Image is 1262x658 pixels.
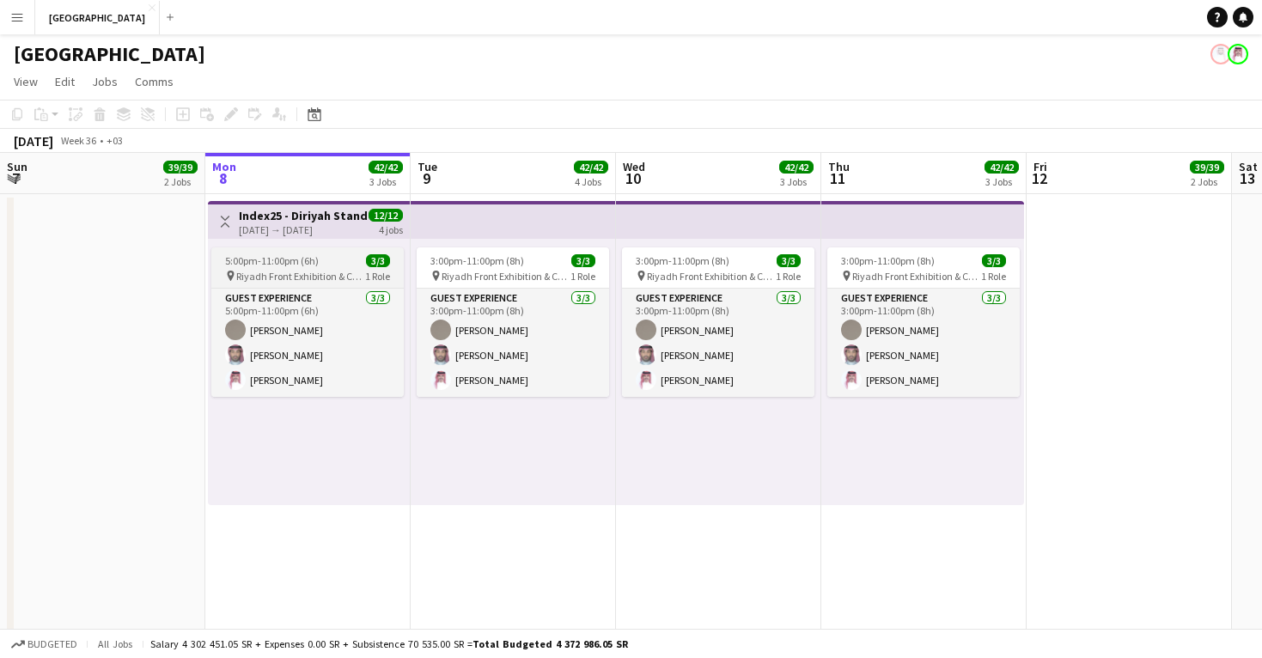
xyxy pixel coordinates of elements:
[776,270,801,283] span: 1 Role
[571,254,595,267] span: 3/3
[48,70,82,93] a: Edit
[27,638,77,650] span: Budgeted
[417,247,609,397] app-job-card: 3:00pm-11:00pm (8h)3/3 Riyadh Front Exhibition & Conference Center1 RoleGuest Experience3/33:00pm...
[1190,161,1224,174] span: 39/39
[417,289,609,397] app-card-role: Guest Experience3/33:00pm-11:00pm (8h)[PERSON_NAME][PERSON_NAME][PERSON_NAME]
[9,635,80,654] button: Budgeted
[366,254,390,267] span: 3/3
[418,159,437,174] span: Tue
[826,168,850,188] span: 11
[985,175,1018,188] div: 3 Jobs
[369,209,403,222] span: 12/12
[442,270,570,283] span: Riyadh Front Exhibition & Conference Center
[92,74,118,89] span: Jobs
[150,637,628,650] div: Salary 4 302 451.05 SR + Expenses 0.00 SR + Subsistence 70 535.00 SR =
[225,254,319,267] span: 5:00pm-11:00pm (6h)
[14,74,38,89] span: View
[128,70,180,93] a: Comms
[777,254,801,267] span: 3/3
[14,132,53,149] div: [DATE]
[779,161,814,174] span: 42/42
[14,41,205,67] h1: [GEOGRAPHIC_DATA]
[55,74,75,89] span: Edit
[620,168,645,188] span: 10
[982,254,1006,267] span: 3/3
[622,289,814,397] app-card-role: Guest Experience3/33:00pm-11:00pm (8h)[PERSON_NAME][PERSON_NAME][PERSON_NAME]
[85,70,125,93] a: Jobs
[430,254,524,267] span: 3:00pm-11:00pm (8h)
[981,270,1006,283] span: 1 Role
[1191,175,1223,188] div: 2 Jobs
[780,175,813,188] div: 3 Jobs
[369,161,403,174] span: 42/42
[647,270,776,283] span: Riyadh Front Exhibition & Conference Center
[35,1,160,34] button: [GEOGRAPHIC_DATA]
[636,254,729,267] span: 3:00pm-11:00pm (8h)
[94,637,136,650] span: All jobs
[1033,159,1047,174] span: Fri
[239,223,367,236] div: [DATE] → [DATE]
[1228,44,1248,64] app-user-avatar: Assaf Alassaf
[1236,168,1258,188] span: 13
[57,134,100,147] span: Week 36
[365,270,390,283] span: 1 Role
[210,168,236,188] span: 8
[211,247,404,397] app-job-card: 5:00pm-11:00pm (6h)3/3 Riyadh Front Exhibition & Conference Center1 RoleGuest Experience3/35:00pm...
[1210,44,1231,64] app-user-avatar: Saad AlHarthi
[369,175,402,188] div: 3 Jobs
[828,159,850,174] span: Thu
[212,159,236,174] span: Mon
[236,270,365,283] span: Riyadh Front Exhibition & Conference Center
[107,134,123,147] div: +03
[7,159,27,174] span: Sun
[841,254,935,267] span: 3:00pm-11:00pm (8h)
[4,168,27,188] span: 7
[852,270,981,283] span: Riyadh Front Exhibition & Conference Center
[575,175,607,188] div: 4 Jobs
[239,208,367,223] h3: Index25 - Diriyah Stand
[570,270,595,283] span: 1 Role
[827,247,1020,397] app-job-card: 3:00pm-11:00pm (8h)3/3 Riyadh Front Exhibition & Conference Center1 RoleGuest Experience3/33:00pm...
[7,70,45,93] a: View
[622,247,814,397] app-job-card: 3:00pm-11:00pm (8h)3/3 Riyadh Front Exhibition & Conference Center1 RoleGuest Experience3/33:00pm...
[211,289,404,397] app-card-role: Guest Experience3/35:00pm-11:00pm (6h)[PERSON_NAME][PERSON_NAME][PERSON_NAME]
[135,74,174,89] span: Comms
[985,161,1019,174] span: 42/42
[1239,159,1258,174] span: Sat
[574,161,608,174] span: 42/42
[827,289,1020,397] app-card-role: Guest Experience3/33:00pm-11:00pm (8h)[PERSON_NAME][PERSON_NAME][PERSON_NAME]
[1031,168,1047,188] span: 12
[379,222,403,236] div: 4 jobs
[623,159,645,174] span: Wed
[163,161,198,174] span: 39/39
[415,168,437,188] span: 9
[164,175,197,188] div: 2 Jobs
[472,637,628,650] span: Total Budgeted 4 372 986.05 SR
